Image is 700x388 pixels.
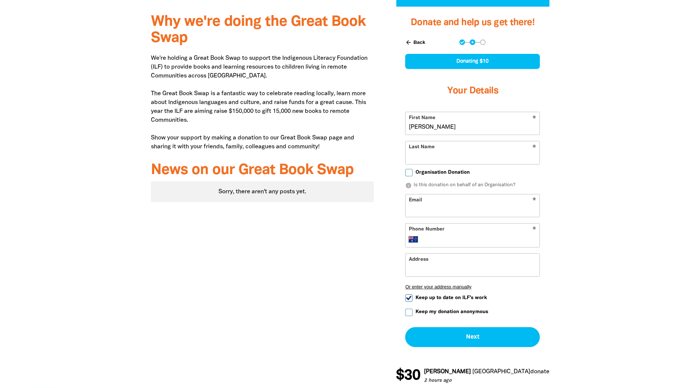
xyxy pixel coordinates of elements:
[472,369,530,374] em: [GEOGRAPHIC_DATA]
[415,294,487,301] span: Keep up to date on ILF's work
[415,308,488,315] span: Keep my donation anonymous
[151,54,374,151] p: We're holding a Great Book Swap to support the Indigenous Literacy Foundation (ILF) to provide bo...
[411,18,535,27] span: Donate and help us get there!
[151,181,374,202] div: Paginated content
[530,369,560,374] span: donated to
[532,226,536,233] i: Required
[415,169,470,176] span: Organisation Donation
[405,327,540,347] button: Next
[405,54,540,69] div: Donating $10
[402,36,428,49] button: Back
[405,39,412,46] i: arrow_back
[470,39,475,45] button: Navigate to step 2 of 3 to enter your details
[151,181,374,202] div: Sorry, there aren't any posts yet.
[424,377,648,385] p: 2 hours ago
[424,369,471,374] em: [PERSON_NAME]
[151,162,374,179] h3: News on our Great Book Swap
[405,182,540,189] p: Is this donation on behalf of an Organisation?
[459,39,465,45] button: Navigate to step 1 of 3 to enter your donation amount
[405,284,540,290] button: Or enter your address manually
[396,364,549,388] div: Donation stream
[405,294,413,302] input: Keep up to date on ILF's work
[480,39,486,45] button: Navigate to step 3 of 3 to enter your payment details
[405,182,412,189] i: info
[405,309,413,316] input: Keep my donation anonymous
[151,15,366,45] span: Why we're doing the Great Book Swap
[405,169,413,176] input: Organisation Donation
[405,76,540,106] h3: Your Details
[396,368,420,383] span: $30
